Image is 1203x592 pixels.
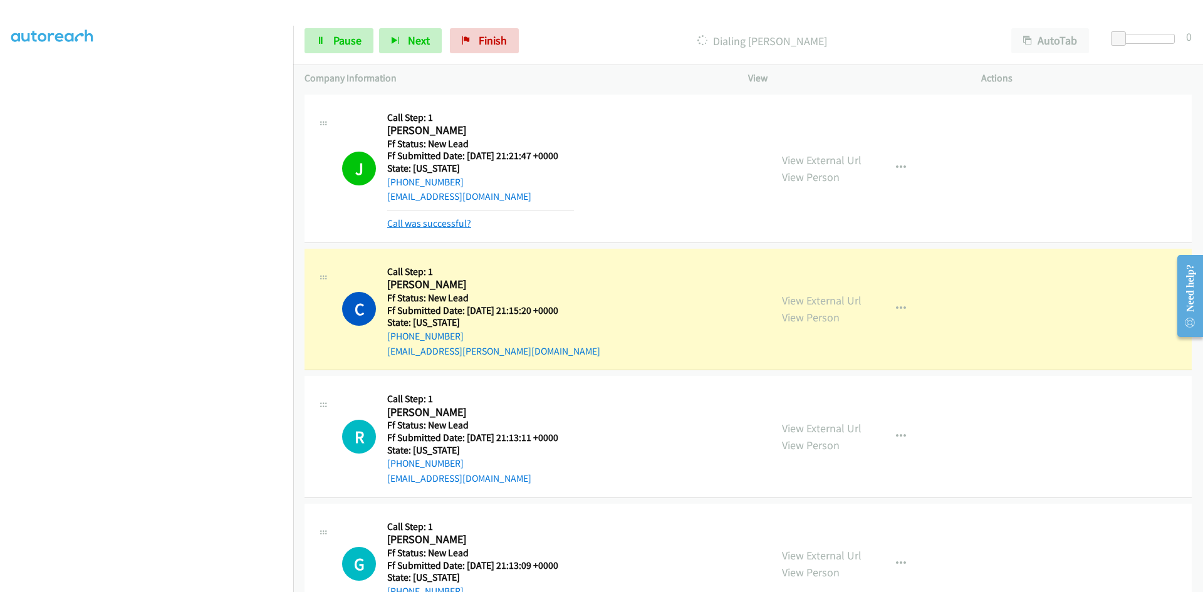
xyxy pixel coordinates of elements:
h5: State: [US_STATE] [387,571,574,584]
h5: State: [US_STATE] [387,162,574,175]
h1: R [342,420,376,454]
h5: Ff Submitted Date: [DATE] 21:15:20 +0000 [387,304,600,317]
a: [PHONE_NUMBER] [387,457,464,469]
a: View Person [782,438,840,452]
a: View External Url [782,421,862,435]
h5: State: [US_STATE] [387,444,574,457]
h1: G [342,547,376,581]
span: Pause [333,33,362,48]
a: [EMAIL_ADDRESS][DOMAIN_NAME] [387,190,531,202]
a: View External Url [782,153,862,167]
h5: Call Step: 1 [387,393,574,405]
h1: J [342,152,376,185]
h5: Ff Status: New Lead [387,292,600,304]
a: [EMAIL_ADDRESS][DOMAIN_NAME] [387,472,531,484]
span: Finish [479,33,507,48]
p: Company Information [305,71,726,86]
h1: C [342,292,376,326]
h5: Ff Status: New Lead [387,138,574,150]
h5: State: [US_STATE] [387,316,600,329]
h5: Call Step: 1 [387,521,574,533]
h2: [PERSON_NAME] [387,532,574,547]
a: View Person [782,565,840,579]
p: View [748,71,959,86]
h5: Call Step: 1 [387,266,600,278]
p: Actions [981,71,1192,86]
h5: Ff Submitted Date: [DATE] 21:13:09 +0000 [387,559,574,572]
a: View Person [782,170,840,184]
h5: Ff Status: New Lead [387,547,574,559]
a: Finish [450,28,519,53]
h5: Call Step: 1 [387,112,574,124]
div: The call is yet to be attempted [342,420,376,454]
a: Pause [305,28,373,53]
div: Delay between calls (in seconds) [1117,34,1175,44]
div: The call is yet to be attempted [342,547,376,581]
button: AutoTab [1011,28,1089,53]
a: View External Url [782,548,862,563]
a: [EMAIL_ADDRESS][PERSON_NAME][DOMAIN_NAME] [387,345,600,357]
a: View Person [782,310,840,325]
h5: Ff Submitted Date: [DATE] 21:21:47 +0000 [387,150,574,162]
a: View External Url [782,293,862,308]
a: [PHONE_NUMBER] [387,176,464,188]
a: [PHONE_NUMBER] [387,330,464,342]
a: Call was successful? [387,217,471,229]
span: Next [408,33,430,48]
h5: Ff Status: New Lead [387,419,574,432]
iframe: Resource Center [1167,246,1203,346]
button: Next [379,28,442,53]
h2: [PERSON_NAME] [387,278,574,292]
p: Dialing [PERSON_NAME] [536,33,989,49]
div: 0 [1186,28,1192,45]
h2: [PERSON_NAME] [387,123,574,138]
h2: [PERSON_NAME] [387,405,574,420]
h5: Ff Submitted Date: [DATE] 21:13:11 +0000 [387,432,574,444]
